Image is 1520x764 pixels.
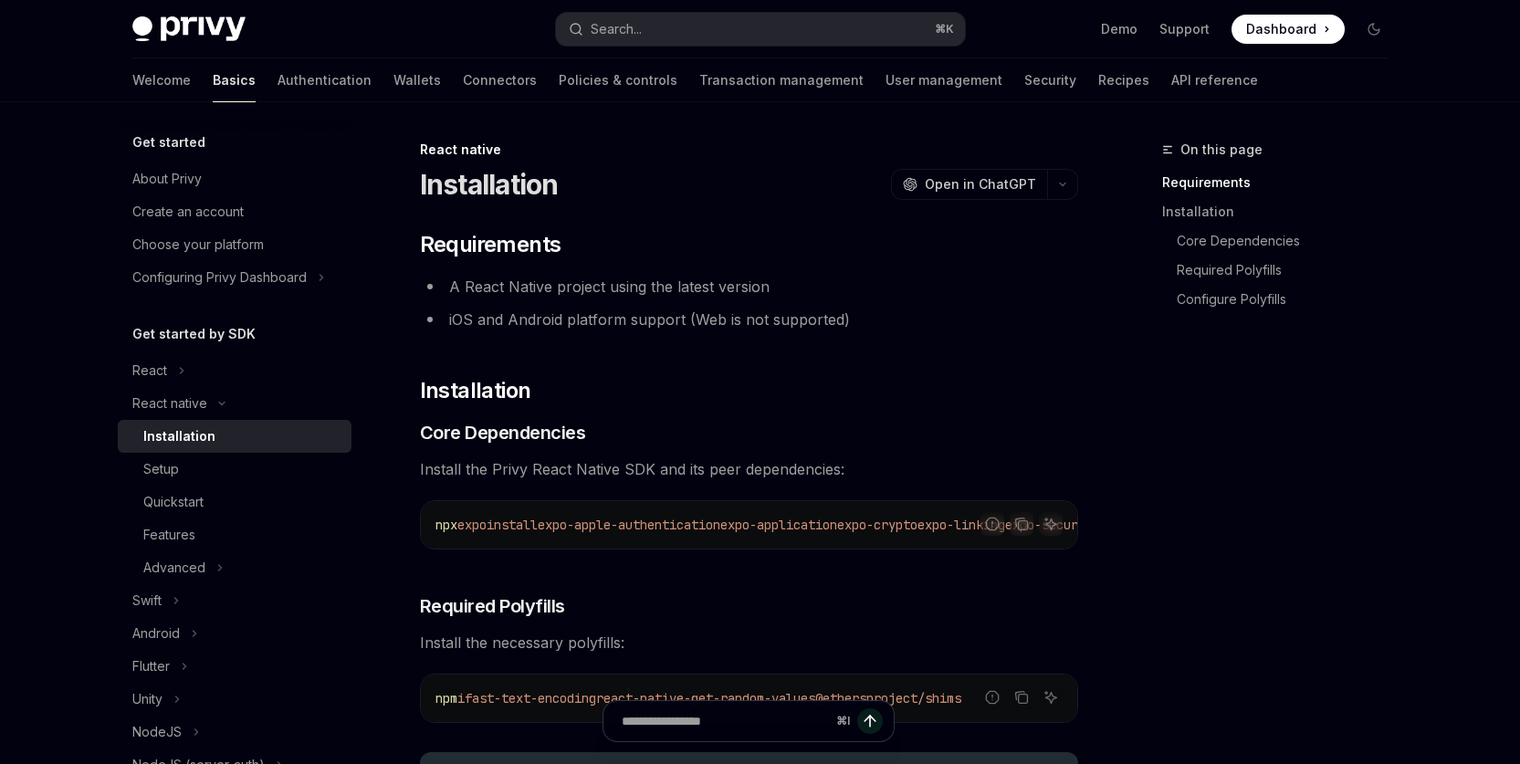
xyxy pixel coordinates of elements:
[118,650,351,683] button: Toggle Flutter section
[420,230,561,259] span: Requirements
[143,491,204,513] div: Quickstart
[1162,168,1403,197] a: Requirements
[118,420,351,453] a: Installation
[1359,15,1389,44] button: Toggle dark mode
[1101,20,1137,38] a: Demo
[1232,15,1345,44] a: Dashboard
[118,354,351,387] button: Toggle React section
[420,420,586,445] span: Core Dependencies
[1039,686,1063,709] button: Ask AI
[1159,20,1210,38] a: Support
[463,58,537,102] a: Connectors
[118,486,351,518] a: Quickstart
[143,458,179,480] div: Setup
[420,456,1078,482] span: Install the Privy React Native SDK and its peer dependencies:
[118,387,351,420] button: Toggle React native section
[132,201,244,223] div: Create an account
[132,267,307,288] div: Configuring Privy Dashboard
[591,18,642,40] div: Search...
[118,518,351,551] a: Features
[132,721,182,743] div: NodeJS
[1246,20,1316,38] span: Dashboard
[465,690,596,706] span: fast-text-encoding
[118,228,351,261] a: Choose your platform
[925,175,1036,194] span: Open in ChatGPT
[143,524,195,546] div: Features
[891,169,1047,200] button: Open in ChatGPT
[132,323,256,345] h5: Get started by SDK
[1010,686,1033,709] button: Copy the contents from the code block
[487,517,538,533] span: install
[457,517,487,533] span: expo
[132,16,246,42] img: dark logo
[118,584,351,617] button: Toggle Swift section
[420,274,1078,299] li: A React Native project using the latest version
[1162,285,1403,314] a: Configure Polyfills
[118,617,351,650] button: Toggle Android section
[435,690,457,706] span: npm
[420,141,1078,159] div: React native
[118,162,351,195] a: About Privy
[538,517,720,533] span: expo-apple-authentication
[132,131,205,153] h5: Get started
[132,688,162,710] div: Unity
[420,307,1078,332] li: iOS and Android platform support (Web is not supported)
[1162,226,1403,256] a: Core Dependencies
[596,690,815,706] span: react-native-get-random-values
[420,376,531,405] span: Installation
[435,517,457,533] span: npx
[118,261,351,294] button: Toggle Configuring Privy Dashboard section
[143,557,205,579] div: Advanced
[1171,58,1258,102] a: API reference
[420,630,1078,655] span: Install the necessary polyfills:
[278,58,372,102] a: Authentication
[857,708,883,734] button: Send message
[132,623,180,644] div: Android
[420,593,565,619] span: Required Polyfills
[1005,517,1129,533] span: expo-secure-store
[1162,197,1403,226] a: Installation
[420,168,559,201] h1: Installation
[457,690,465,706] span: i
[720,517,837,533] span: expo-application
[393,58,441,102] a: Wallets
[132,392,207,414] div: React native
[132,655,170,677] div: Flutter
[622,701,829,741] input: Ask a question...
[559,58,677,102] a: Policies & controls
[1039,512,1063,536] button: Ask AI
[1162,256,1403,285] a: Required Polyfills
[118,683,351,716] button: Toggle Unity section
[118,195,351,228] a: Create an account
[1098,58,1149,102] a: Recipes
[118,716,351,748] button: Toggle NodeJS section
[886,58,1002,102] a: User management
[132,590,162,612] div: Swift
[1024,58,1076,102] a: Security
[935,22,954,37] span: ⌘ K
[132,234,264,256] div: Choose your platform
[118,453,351,486] a: Setup
[132,58,191,102] a: Welcome
[917,517,1005,533] span: expo-linking
[699,58,864,102] a: Transaction management
[556,13,965,46] button: Open search
[1010,512,1033,536] button: Copy the contents from the code block
[980,512,1004,536] button: Report incorrect code
[980,686,1004,709] button: Report incorrect code
[143,425,215,447] div: Installation
[815,690,961,706] span: @ethersproject/shims
[132,360,167,382] div: React
[132,168,202,190] div: About Privy
[118,551,351,584] button: Toggle Advanced section
[1180,139,1263,161] span: On this page
[837,517,917,533] span: expo-crypto
[213,58,256,102] a: Basics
